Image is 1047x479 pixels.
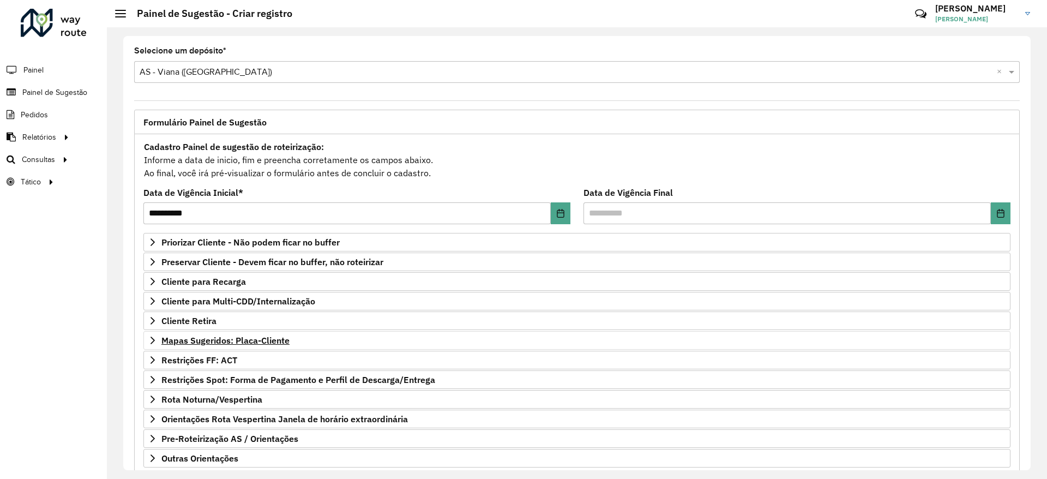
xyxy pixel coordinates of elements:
span: Pedidos [21,109,48,121]
span: Orientações Rota Vespertina Janela de horário extraordinária [161,415,408,423]
span: Formulário Painel de Sugestão [143,118,267,127]
button: Choose Date [991,202,1010,224]
a: Cliente para Multi-CDD/Internalização [143,292,1010,310]
span: Painel [23,64,44,76]
button: Choose Date [551,202,570,224]
span: Cliente para Recarga [161,277,246,286]
label: Selecione um depósito [134,44,226,57]
a: Mapas Sugeridos: Placa-Cliente [143,331,1010,350]
span: Restrições Spot: Forma de Pagamento e Perfil de Descarga/Entrega [161,375,435,384]
a: Preservar Cliente - Devem ficar no buffer, não roteirizar [143,253,1010,271]
span: Clear all [997,65,1006,79]
span: Rota Noturna/Vespertina [161,395,262,404]
span: Pre-Roteirização AS / Orientações [161,434,298,443]
a: Cliente Retira [143,312,1010,330]
span: Restrições FF: ACT [161,356,237,364]
span: Tático [21,176,41,188]
strong: Cadastro Painel de sugestão de roteirização: [144,141,324,152]
a: Priorizar Cliente - Não podem ficar no buffer [143,233,1010,252]
span: Priorizar Cliente - Não podem ficar no buffer [161,238,340,247]
a: Pre-Roteirização AS / Orientações [143,429,1010,448]
span: Relatórios [22,131,56,143]
div: Informe a data de inicio, fim e preencha corretamente os campos abaixo. Ao final, você irá pré-vi... [143,140,1010,180]
a: Outras Orientações [143,449,1010,468]
a: Cliente para Recarga [143,272,1010,291]
span: Cliente para Multi-CDD/Internalização [161,297,315,306]
a: Contato Rápido [909,2,932,26]
a: Restrições FF: ACT [143,351,1010,369]
span: Consultas [22,154,55,165]
label: Data de Vigência Final [583,186,673,199]
span: Preservar Cliente - Devem ficar no buffer, não roteirizar [161,258,383,266]
label: Data de Vigência Inicial [143,186,243,199]
span: Outras Orientações [161,454,238,463]
a: Restrições Spot: Forma de Pagamento e Perfil de Descarga/Entrega [143,370,1010,389]
a: Orientações Rota Vespertina Janela de horário extraordinária [143,410,1010,428]
h3: [PERSON_NAME] [935,3,1017,14]
span: Cliente Retira [161,316,216,325]
span: Mapas Sugeridos: Placa-Cliente [161,336,290,345]
span: [PERSON_NAME] [935,14,1017,24]
a: Rota Noturna/Vespertina [143,390,1010,409]
span: Painel de Sugestão [22,87,87,98]
h2: Painel de Sugestão - Criar registro [126,8,292,20]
